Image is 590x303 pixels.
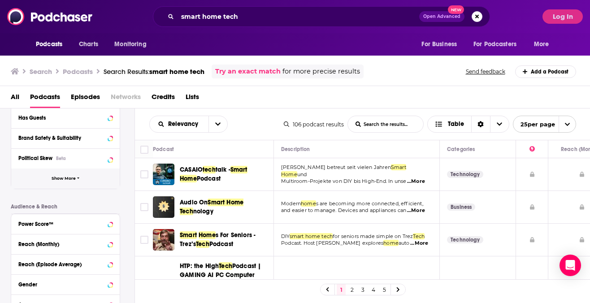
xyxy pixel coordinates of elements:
[407,207,425,214] span: ...More
[104,67,204,76] a: Search Results:smart home tech
[281,171,297,177] span: Home
[333,233,413,239] span: for seniors made simple on Trez
[180,231,256,248] span: s For Seniors - Trez’s
[447,144,475,155] div: Categories
[153,229,174,251] img: Smart Homes For Seniors - Trez’s Tech Podcast
[18,115,105,121] div: Has Guests
[427,116,509,133] button: Choose View
[140,170,148,178] span: Toggle select row
[180,165,269,183] a: CASAIOtechtalk -SmartHomePodcast
[104,67,204,76] div: Search Results:
[140,203,148,211] span: Toggle select row
[71,90,100,108] a: Episodes
[281,233,290,239] span: DIY
[513,117,555,131] span: 25 per page
[448,5,464,14] span: New
[281,144,310,155] div: Description
[281,200,301,207] span: Modern
[413,233,425,239] span: Tech
[219,262,232,270] span: Tech
[463,68,508,75] button: Send feedback
[208,116,227,132] button: open menu
[468,36,529,53] button: open menu
[358,284,367,295] a: 3
[180,231,197,239] span: Smart
[52,176,76,181] span: Show More
[18,135,105,141] div: Brand Safety & Suitability
[447,236,483,243] a: Technology
[410,240,428,247] span: ...More
[199,231,216,239] span: Home
[30,67,52,76] h3: Search
[347,284,356,295] a: 2
[216,166,230,173] span: talk -
[528,36,560,53] button: open menu
[36,38,62,51] span: Podcasts
[369,284,378,295] a: 4
[383,240,399,246] span: home
[63,67,93,76] h3: Podcasts
[180,231,269,249] a: SmartHomes For Seniors - Trez’sTechPodcast
[30,90,60,108] a: Podcasts
[168,121,201,127] span: Relevancy
[153,196,174,218] img: Audio On Smart Home Technology
[186,90,199,108] a: Lists
[18,238,113,249] button: Reach (Monthly)
[399,240,410,246] span: auto
[18,261,105,268] div: Reach (Episode Average)
[297,171,307,177] span: und
[284,121,344,128] div: 106 podcast results
[180,199,243,215] span: Smart Home Tech
[180,262,261,288] span: Podcast | GAMING AI PC Computer Notebook
[282,66,360,77] span: for more precise results
[230,166,247,173] span: Smart
[18,218,113,229] button: Power Score™
[193,208,213,215] span: nology
[114,38,146,51] span: Monitoring
[391,164,406,170] span: Smart
[153,6,490,27] div: Search podcasts, credits, & more...
[196,240,209,248] span: Tech
[149,116,228,133] h2: Choose List sort
[11,203,120,210] p: Audience & Reach
[180,198,269,216] a: Audio OnSmart Home Technology
[7,8,93,25] img: Podchaser - Follow, Share and Rate Podcasts
[281,240,383,246] span: Podcast. Host [PERSON_NAME] explores
[18,278,113,290] button: Gender
[111,90,141,108] span: Networks
[515,65,577,78] a: Add a Podcast
[448,121,464,127] span: Table
[209,240,233,248] span: Podcast
[473,38,516,51] span: For Podcasters
[56,156,66,161] div: Beta
[281,164,391,170] span: [PERSON_NAME] betreut seit vielen Jahren
[197,175,221,182] span: Podcast
[407,178,425,185] span: ...More
[203,166,216,173] span: tech
[11,90,19,108] a: All
[18,152,113,164] button: Political SkewBeta
[180,175,197,182] span: Home
[301,200,316,207] span: home
[30,36,74,53] button: open menu
[180,199,208,206] span: Audio On
[560,255,581,276] div: Open Intercom Messenger
[542,9,583,24] button: Log In
[290,233,333,239] span: smart home tech
[447,203,475,211] a: Business
[316,200,423,207] span: s are becoming more connected, efficient,
[180,262,219,270] span: HTP: the High
[529,144,535,155] div: Power Score
[215,66,281,77] a: Try an exact match
[73,36,104,53] a: Charts
[108,36,158,53] button: open menu
[281,178,406,184] span: Multiroom-Projekte von DIY bis High-End. In unse
[150,121,208,127] button: open menu
[152,90,175,108] span: Credits
[421,38,457,51] span: For Business
[18,241,105,247] div: Reach (Monthly)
